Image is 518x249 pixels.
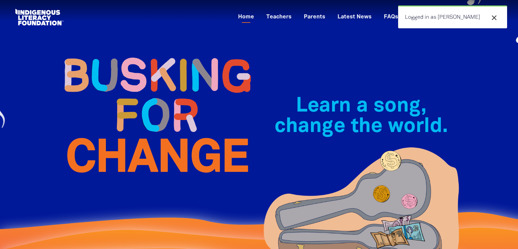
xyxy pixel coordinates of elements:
[490,14,498,22] i: close
[380,12,402,23] a: FAQs
[300,12,329,23] a: Parents
[398,5,507,28] div: Logged in as [PERSON_NAME]
[488,13,500,22] button: close
[234,12,258,23] a: Home
[333,12,376,23] a: Latest News
[274,97,448,136] span: Learn a song, change the world.
[262,12,296,23] a: Teachers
